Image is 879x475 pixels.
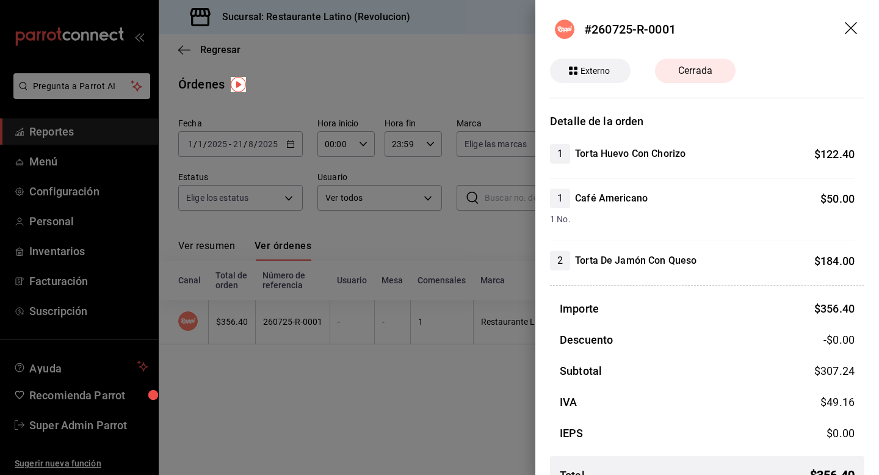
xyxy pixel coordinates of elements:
h4: Torta De Jamón Con Queso [575,253,696,268]
h4: Torta Huevo Con Chorizo [575,147,685,161]
h3: Subtotal [560,363,602,379]
span: Cerrada [671,63,720,78]
h3: Descuento [560,332,613,348]
span: 1 No. [550,213,855,226]
button: drag [845,22,859,37]
h4: Café Americano [575,191,648,206]
span: $ 307.24 [814,364,855,377]
span: 1 [550,191,570,206]
span: Externo [576,65,615,78]
h3: IEPS [560,425,584,441]
span: -$0.00 [823,332,855,348]
span: $ 184.00 [814,255,855,267]
img: Tooltip marker [231,77,246,92]
div: #260725-R-0001 [584,20,676,38]
h3: Importe [560,300,599,317]
span: $ 0.00 [827,427,855,440]
span: $ 49.16 [820,396,855,408]
span: $ 356.40 [814,302,855,315]
span: $ 122.40 [814,148,855,161]
span: 1 [550,147,570,161]
span: 2 [550,253,570,268]
h3: IVA [560,394,577,410]
span: $ 50.00 [820,192,855,205]
h3: Detalle de la orden [550,113,864,129]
